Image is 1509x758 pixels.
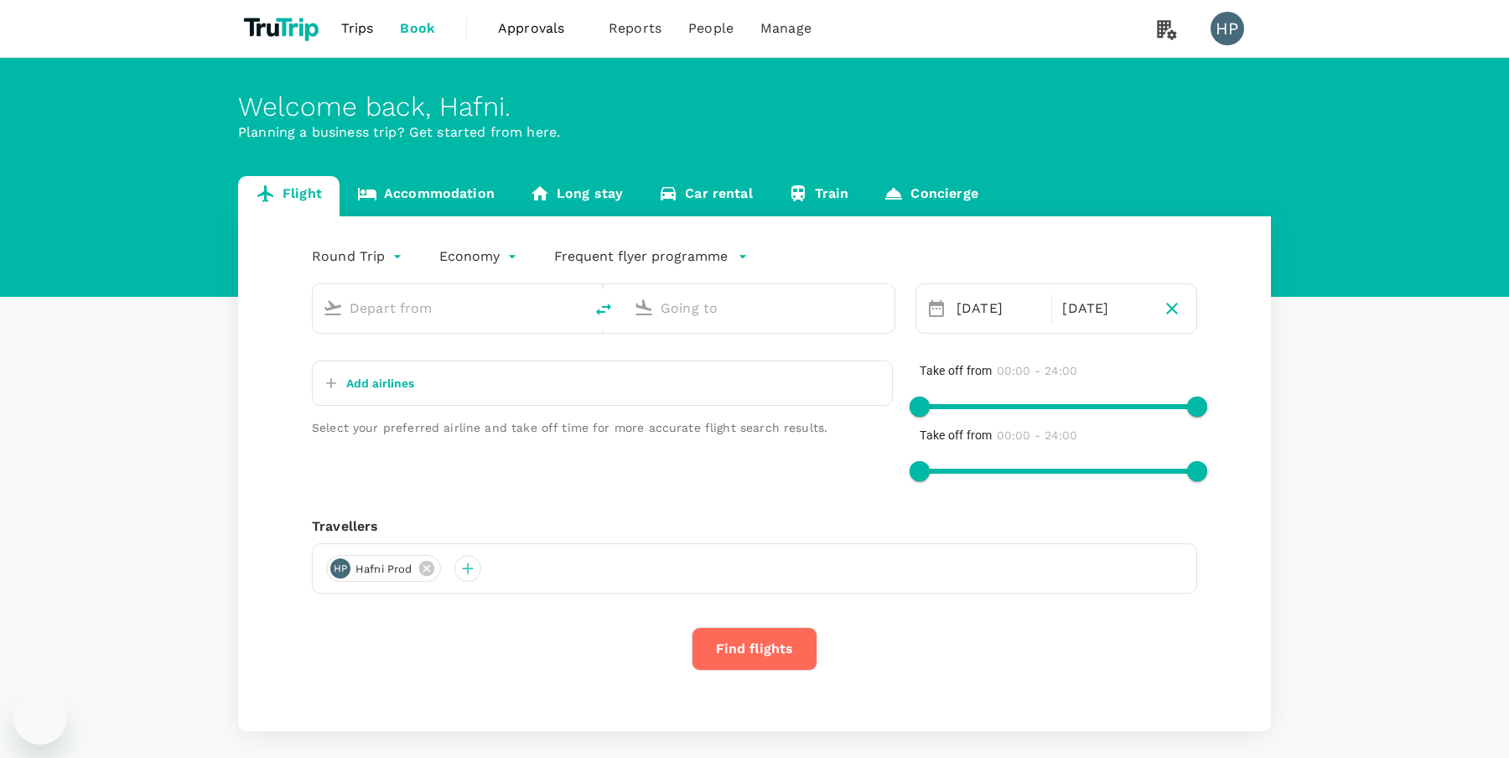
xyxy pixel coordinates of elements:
p: Select your preferred airline and take off time for more accurate flight search results. [312,419,893,436]
div: Travellers [312,517,1197,537]
div: HP [1211,12,1244,45]
div: HP [330,558,350,579]
span: Trips [341,18,374,39]
button: Open [883,306,886,309]
span: Take off from [920,364,992,377]
a: Accommodation [340,176,512,216]
span: 00:00 - 24:00 [997,364,1077,377]
a: Concierge [866,176,995,216]
a: Car rental [640,176,770,216]
div: Welcome back , Hafni . [238,91,1271,122]
div: [DATE] [1055,292,1154,325]
img: TruTrip logo [238,10,328,47]
div: HPHafni Prod [326,555,441,582]
div: [DATE] [950,292,1048,325]
a: Train [770,176,867,216]
span: Book [400,18,435,39]
input: Depart from [350,295,548,321]
span: Manage [760,18,812,39]
span: People [688,18,734,39]
button: Frequent flyer programme [554,247,748,267]
span: Take off from [920,428,992,442]
span: Approvals [498,18,582,39]
p: Add airlines [346,375,414,392]
a: Long stay [512,176,640,216]
button: Add airlines [319,368,414,398]
a: Flight [238,176,340,216]
input: Going to [661,295,859,321]
p: Frequent flyer programme [554,247,728,267]
button: Open [572,306,575,309]
span: Hafni Prod [345,561,423,578]
button: Find flights [692,627,817,671]
div: Round Trip [312,243,406,270]
span: Reports [609,18,661,39]
span: 00:00 - 24:00 [997,428,1077,442]
div: Economy [439,243,521,270]
button: delete [583,289,624,330]
iframe: Button to launch messaging window [13,691,67,745]
p: Planning a business trip? Get started from here. [238,122,1271,143]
